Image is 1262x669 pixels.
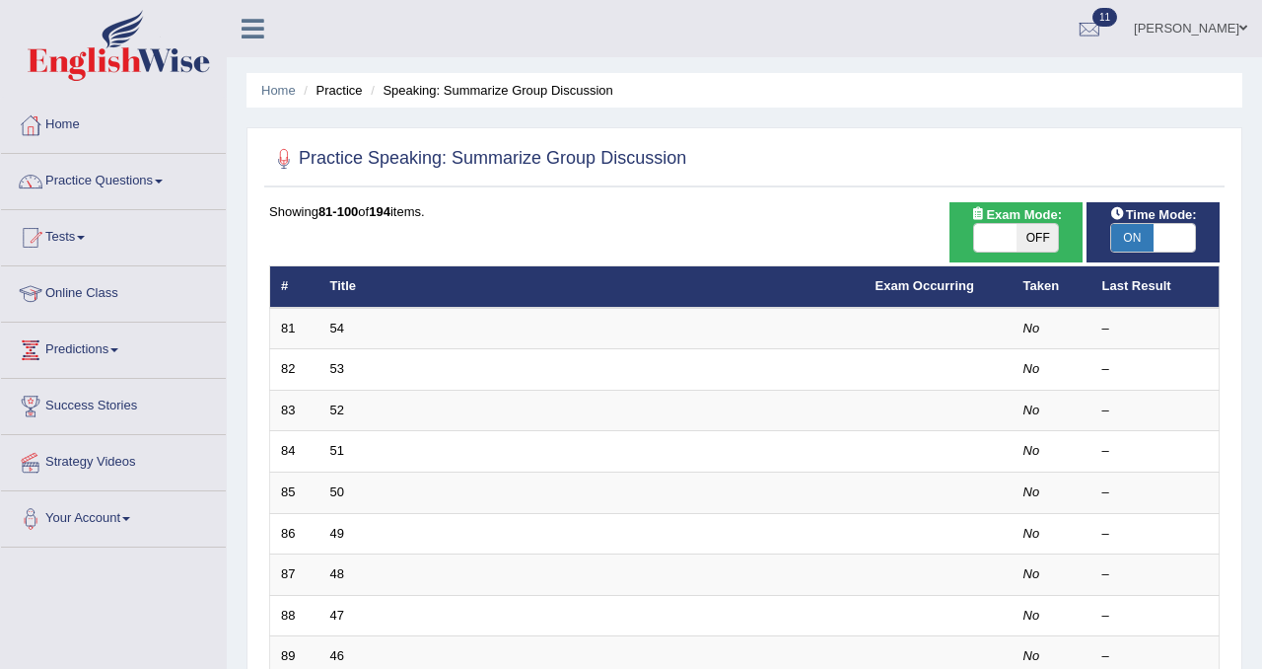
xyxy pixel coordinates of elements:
div: – [1102,442,1209,461]
a: 48 [330,566,344,581]
div: – [1102,320,1209,338]
em: No [1023,484,1040,499]
a: 51 [330,443,344,458]
th: Taken [1013,266,1091,308]
div: – [1102,402,1209,420]
div: – [1102,565,1209,584]
th: # [270,266,319,308]
th: Last Result [1091,266,1220,308]
th: Title [319,266,865,308]
em: No [1023,443,1040,458]
span: Time Mode: [1102,204,1205,225]
h2: Practice Speaking: Summarize Group Discussion [269,144,686,174]
a: 47 [330,608,344,623]
td: 84 [270,431,319,473]
a: Strategy Videos [1,435,226,484]
em: No [1023,361,1040,376]
td: 86 [270,513,319,555]
a: 50 [330,484,344,499]
a: Practice Questions [1,154,226,203]
b: 81-100 [318,204,358,219]
a: Your Account [1,491,226,541]
em: No [1023,526,1040,541]
li: Practice [299,81,362,100]
td: 87 [270,555,319,596]
a: 54 [330,321,344,335]
div: Show exams occurring in exams [949,202,1083,262]
a: Online Class [1,266,226,316]
a: 53 [330,361,344,376]
td: 83 [270,390,319,431]
td: 85 [270,473,319,514]
div: – [1102,607,1209,626]
a: Predictions [1,323,226,372]
li: Speaking: Summarize Group Discussion [366,81,613,100]
span: Exam Mode: [962,204,1069,225]
em: No [1023,648,1040,663]
em: No [1023,321,1040,335]
div: – [1102,525,1209,544]
div: – [1102,360,1209,379]
a: 52 [330,403,344,417]
a: 46 [330,648,344,663]
div: – [1102,647,1209,666]
td: 82 [270,349,319,391]
em: No [1023,608,1040,623]
a: Home [261,83,296,98]
a: Success Stories [1,379,226,428]
div: – [1102,483,1209,502]
a: 49 [330,526,344,541]
a: Home [1,98,226,147]
div: Showing of items. [269,202,1220,221]
em: No [1023,566,1040,581]
span: 11 [1092,8,1117,27]
span: OFF [1017,224,1059,252]
a: Tests [1,210,226,260]
em: No [1023,403,1040,417]
td: 88 [270,595,319,636]
a: Exam Occurring [876,278,974,293]
b: 194 [369,204,390,219]
span: ON [1111,224,1154,252]
td: 81 [270,308,319,349]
